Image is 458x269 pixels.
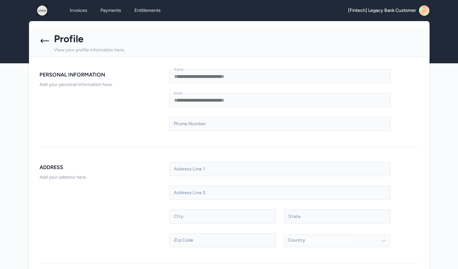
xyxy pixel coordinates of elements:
[40,70,159,79] h2: PERSONAL INFORMATION
[174,91,185,96] label: Email
[40,173,159,181] p: Add your address here.
[96,5,125,16] a: Payments
[284,234,391,247] button: Country
[40,81,159,89] p: Add your personal information here.
[54,46,125,54] p: View your profile information here.
[66,5,91,16] a: Invoices
[32,5,53,16] img: logo.png
[130,5,165,16] a: Entitlements
[54,33,155,45] h1: Profile
[348,5,429,16] a: [Fintech] Legacy Bank Customer
[174,67,186,72] label: Name
[40,163,159,172] h2: ADDRESS
[348,7,416,14] span: [Fintech] Legacy Bank Customer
